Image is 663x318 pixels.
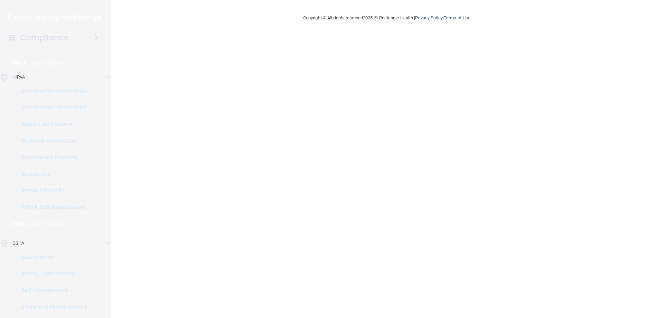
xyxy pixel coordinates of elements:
h4: Compliance [20,33,68,43]
p: Safety Data Sheets [4,270,99,277]
p: Learn More! [30,220,67,228]
p: HIPAA Risk Assessment [4,204,99,211]
p: Resources [4,171,99,178]
div: Copyright © All rights reserved 2025 @ Rectangle Health | | [261,7,513,29]
p: Emergency Planning [4,154,99,161]
p: Documents [4,254,99,261]
p: Documents and Policies [4,88,99,94]
p: Report an Incident [4,121,99,128]
p: Self-Assessment [4,287,99,294]
p: HIPAA [12,73,25,81]
p: HIPAA Checklist [4,187,99,194]
a: Privacy Policy [415,15,442,20]
img: PMB logo [8,11,102,25]
p: HIPAA [9,59,27,67]
p: Injury and Illness Report [4,303,99,310]
a: Terms of Use [444,15,470,20]
p: OSHA [12,239,24,247]
p: OSHA [9,220,27,228]
p: Documents and Policies [4,104,99,111]
p: Learn More! [30,59,67,67]
p: Business Associates [4,137,99,144]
